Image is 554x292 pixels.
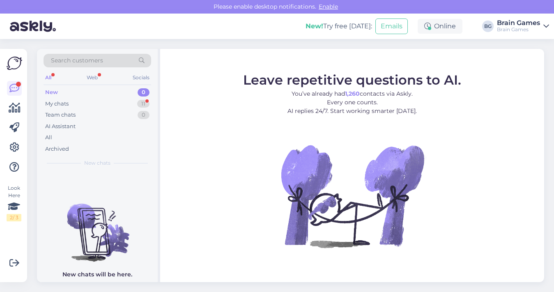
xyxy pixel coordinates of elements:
[45,100,69,108] div: My chats
[138,88,149,97] div: 0
[7,214,21,221] div: 2 / 3
[278,122,426,270] img: No Chat active
[497,20,549,33] a: Brain GamesBrain Games
[137,100,149,108] div: 11
[51,56,103,65] span: Search customers
[418,19,462,34] div: Online
[316,3,340,10] span: Enable
[138,111,149,119] div: 0
[7,55,22,71] img: Askly Logo
[482,21,494,32] div: BG
[131,72,151,83] div: Socials
[497,26,540,33] div: Brain Games
[45,122,76,131] div: AI Assistant
[497,20,540,26] div: Brain Games
[375,18,408,34] button: Emails
[45,133,52,142] div: All
[7,184,21,221] div: Look Here
[85,72,99,83] div: Web
[84,159,110,167] span: New chats
[62,270,132,279] p: New chats will be here.
[345,90,360,97] b: 1,260
[45,145,69,153] div: Archived
[44,72,53,83] div: All
[306,22,323,30] b: New!
[243,90,461,115] p: You’ve already had contacts via Askly. Every one counts. AI replies 24/7. Start working smarter [...
[243,72,461,88] span: Leave repetitive questions to AI.
[45,111,76,119] div: Team chats
[45,88,58,97] div: New
[306,21,372,31] div: Try free [DATE]:
[37,189,158,263] img: No chats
